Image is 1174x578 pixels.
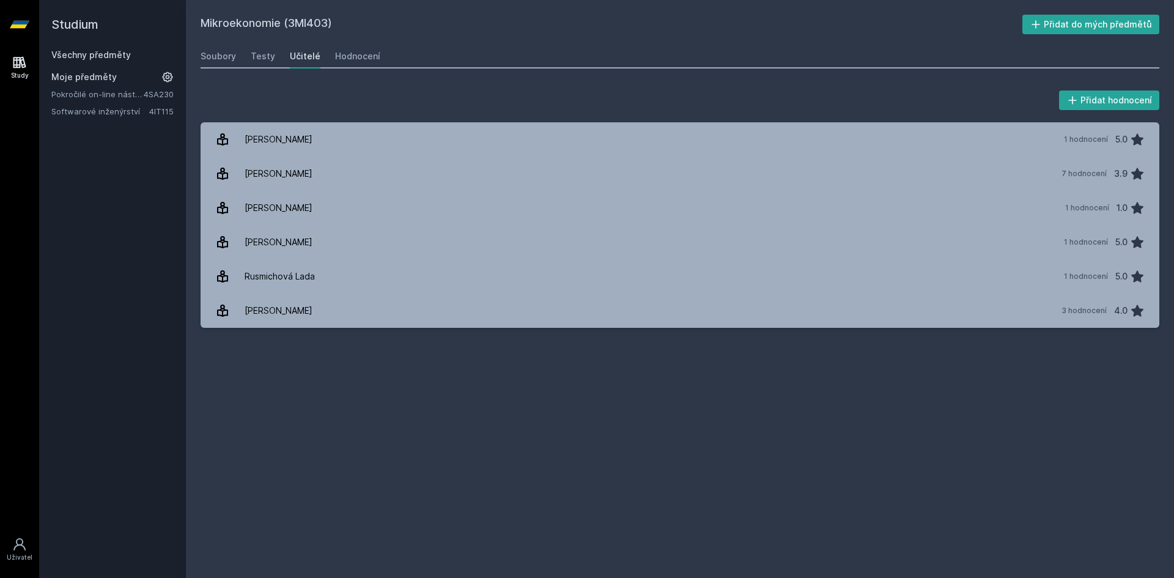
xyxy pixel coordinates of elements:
a: 4SA230 [144,89,174,99]
div: [PERSON_NAME] [245,127,312,152]
div: 7 hodnocení [1061,169,1107,179]
a: Soubory [201,44,236,69]
a: Hodnocení [335,44,380,69]
div: 3.9 [1114,161,1128,186]
div: 3 hodnocení [1061,306,1107,316]
div: 1 hodnocení [1064,272,1108,281]
div: [PERSON_NAME] [245,230,312,254]
div: 1 hodnocení [1065,203,1109,213]
a: Učitelé [290,44,320,69]
div: 5.0 [1115,127,1128,152]
div: [PERSON_NAME] [245,161,312,186]
div: [PERSON_NAME] [245,298,312,323]
a: [PERSON_NAME] 7 hodnocení 3.9 [201,157,1159,191]
div: Rusmichová Lada [245,264,315,289]
div: 1.0 [1117,196,1128,220]
h2: Mikroekonomie (3MI403) [201,15,1022,34]
button: Přidat hodnocení [1059,91,1160,110]
a: [PERSON_NAME] 1 hodnocení 5.0 [201,225,1159,259]
a: [PERSON_NAME] 3 hodnocení 4.0 [201,294,1159,328]
div: 5.0 [1115,230,1128,254]
div: Uživatel [7,553,32,562]
div: [PERSON_NAME] [245,196,312,220]
div: Study [11,71,29,80]
div: 5.0 [1115,264,1128,289]
button: Přidat do mých předmětů [1022,15,1160,34]
a: Pokročilé on-line nástroje pro analýzu a zpracování informací [51,88,144,100]
a: Uživatel [2,531,37,568]
div: Učitelé [290,50,320,62]
div: Soubory [201,50,236,62]
div: Hodnocení [335,50,380,62]
a: Všechny předměty [51,50,131,60]
a: Rusmichová Lada 1 hodnocení 5.0 [201,259,1159,294]
a: Testy [251,44,275,69]
a: Softwarové inženýrství [51,105,149,117]
a: [PERSON_NAME] 1 hodnocení 1.0 [201,191,1159,225]
span: Moje předměty [51,71,117,83]
div: 1 hodnocení [1064,135,1108,144]
div: Testy [251,50,275,62]
a: Study [2,49,37,86]
a: 4IT115 [149,106,174,116]
a: [PERSON_NAME] 1 hodnocení 5.0 [201,122,1159,157]
div: 1 hodnocení [1064,237,1108,247]
div: 4.0 [1114,298,1128,323]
